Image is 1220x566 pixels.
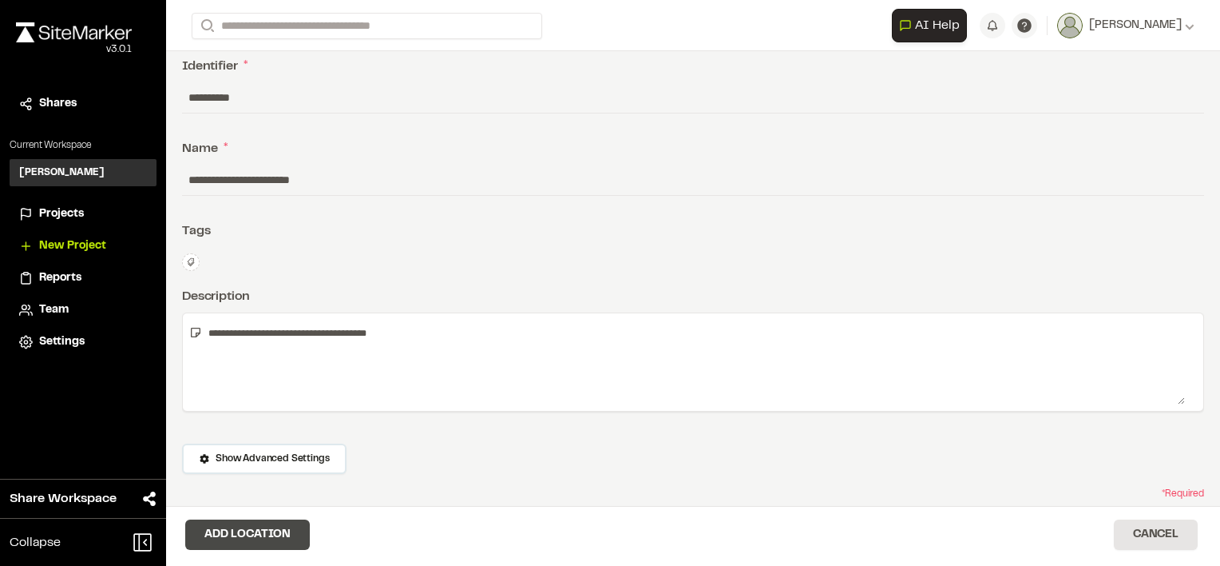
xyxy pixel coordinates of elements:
span: Show Advanced Settings [216,452,329,466]
img: User [1057,13,1083,38]
a: Reports [19,269,147,287]
span: * Required [1162,487,1204,501]
h3: [PERSON_NAME] [19,165,105,180]
span: Settings [39,333,85,351]
div: Identifier [182,57,1204,76]
span: Share Workspace [10,489,117,508]
button: Cancel [1114,520,1198,550]
a: Team [19,301,147,319]
button: Edit Tags [182,253,200,271]
span: Shares [39,95,77,113]
span: Team [39,301,69,319]
img: rebrand.png [16,22,132,42]
a: Projects [19,205,147,223]
span: New Project [39,237,106,255]
div: Name [182,139,1204,158]
span: Reports [39,269,81,287]
button: Open AI Assistant [892,9,967,42]
button: Show Advanced Settings [182,444,347,474]
a: New Project [19,237,147,255]
a: Settings [19,333,147,351]
div: Tags [182,221,1204,241]
span: Collapse [10,533,61,552]
span: Projects [39,205,84,223]
span: AI Help [915,16,960,35]
span: [PERSON_NAME] [1089,17,1182,34]
div: Description [182,287,1204,306]
button: [PERSON_NAME] [1057,13,1194,38]
button: Add Location [185,520,310,550]
div: Oh geez...please don't... [16,42,132,57]
div: Open AI Assistant [892,9,973,42]
button: Search [192,13,220,39]
p: Current Workspace [10,138,156,153]
a: Shares [19,95,147,113]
